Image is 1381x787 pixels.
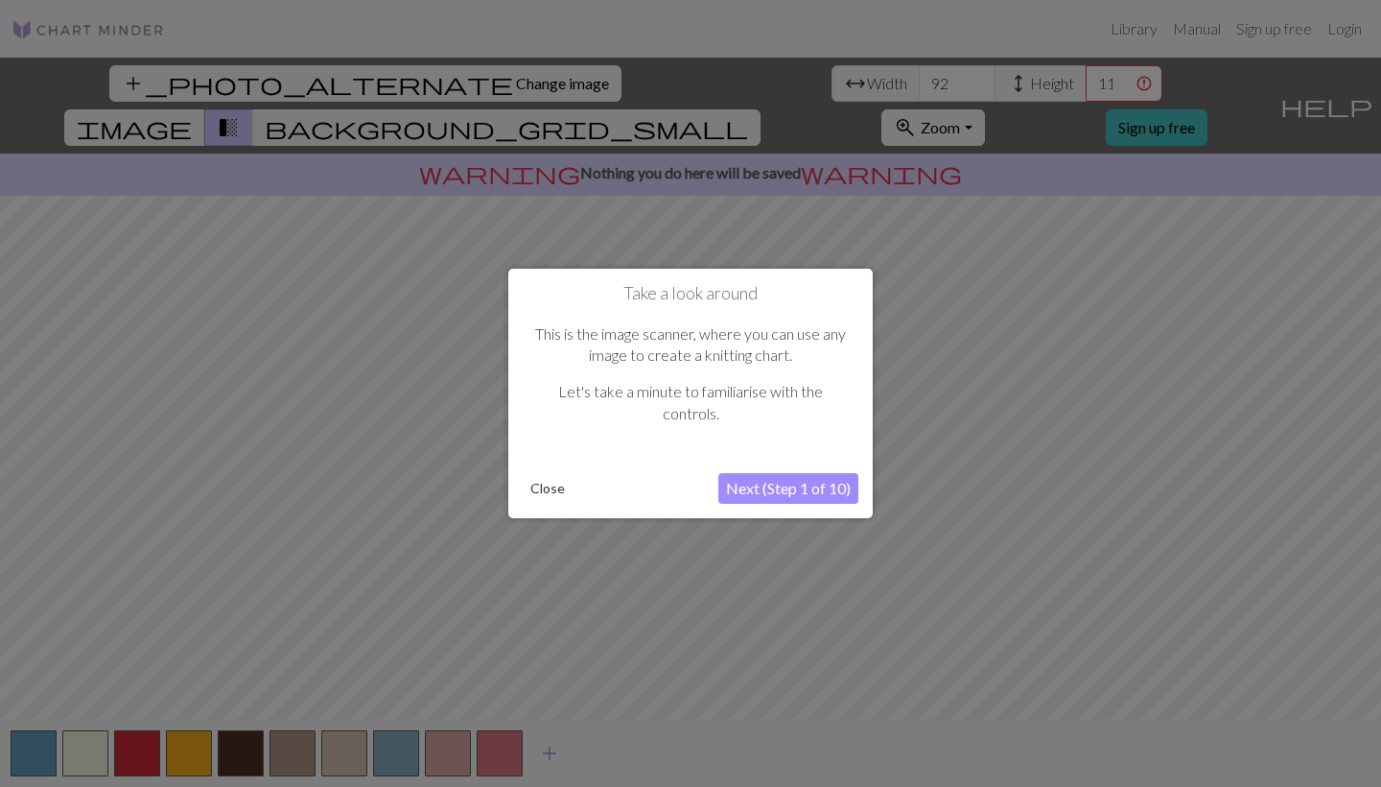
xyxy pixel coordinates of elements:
p: Let's take a minute to familiarise with the controls. [532,381,849,424]
div: Take a look around [508,269,873,518]
h1: Take a look around [523,283,858,304]
button: Next (Step 1 of 10) [718,473,858,504]
button: Close [523,474,573,503]
p: This is the image scanner, where you can use any image to create a knitting chart. [532,323,849,367]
